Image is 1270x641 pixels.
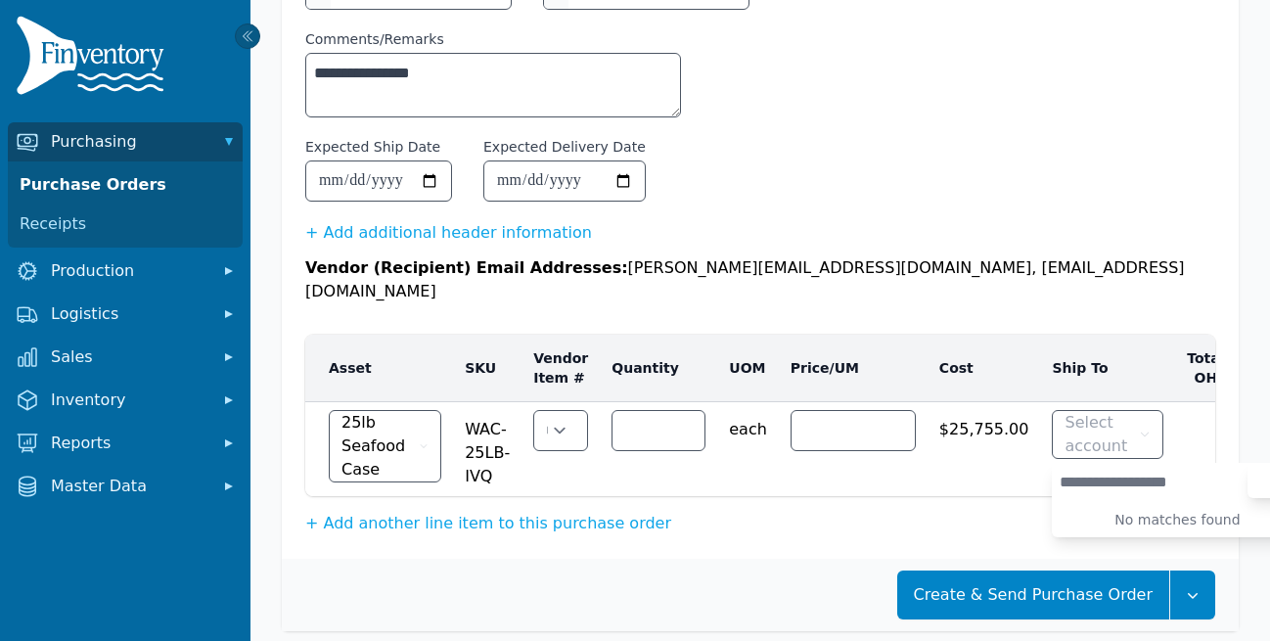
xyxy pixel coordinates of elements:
[305,137,440,157] label: Expected Ship Date
[51,345,207,369] span: Sales
[51,302,207,326] span: Logistics
[729,410,767,441] span: each
[483,137,646,157] label: Expected Delivery Date
[939,410,1029,441] span: $25,755.00
[51,130,207,154] span: Purchasing
[51,475,207,498] span: Master Data
[600,335,717,402] th: Quantity
[12,165,239,205] a: Purchase Orders
[305,258,628,277] span: Vendor (Recipient) Email Addresses:
[341,411,415,481] span: 25lb Seafood Case
[329,410,441,482] button: 25lb Seafood Case
[8,295,243,334] button: Logistics
[51,259,207,283] span: Production
[1065,411,1135,458] span: Select account
[522,335,600,402] th: Vendor Item #
[8,467,243,506] button: Master Data
[51,432,207,455] span: Reports
[928,335,1041,402] th: Cost
[305,258,1185,300] span: [PERSON_NAME][EMAIL_ADDRESS][DOMAIN_NAME], [EMAIL_ADDRESS][DOMAIN_NAME]
[8,424,243,463] button: Reports
[1052,410,1163,459] button: Select account
[779,335,928,402] th: Price/UM
[1040,335,1175,402] th: Ship To
[453,402,522,497] td: WAC-25LB-IVQ
[16,16,172,103] img: Finventory
[897,571,1169,619] button: Create & Send Purchase Order
[8,122,243,161] button: Purchasing
[1175,335,1236,402] th: Total OH
[717,335,779,402] th: UOM
[305,29,681,49] label: Comments/Remarks
[12,205,239,244] a: Receipts
[8,252,243,291] button: Production
[305,221,592,245] button: + Add additional header information
[453,335,522,402] th: SKU
[305,512,671,535] button: + Add another line item to this purchase order
[8,338,243,377] button: Sales
[51,389,207,412] span: Inventory
[305,335,453,402] th: Asset
[8,381,243,420] button: Inventory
